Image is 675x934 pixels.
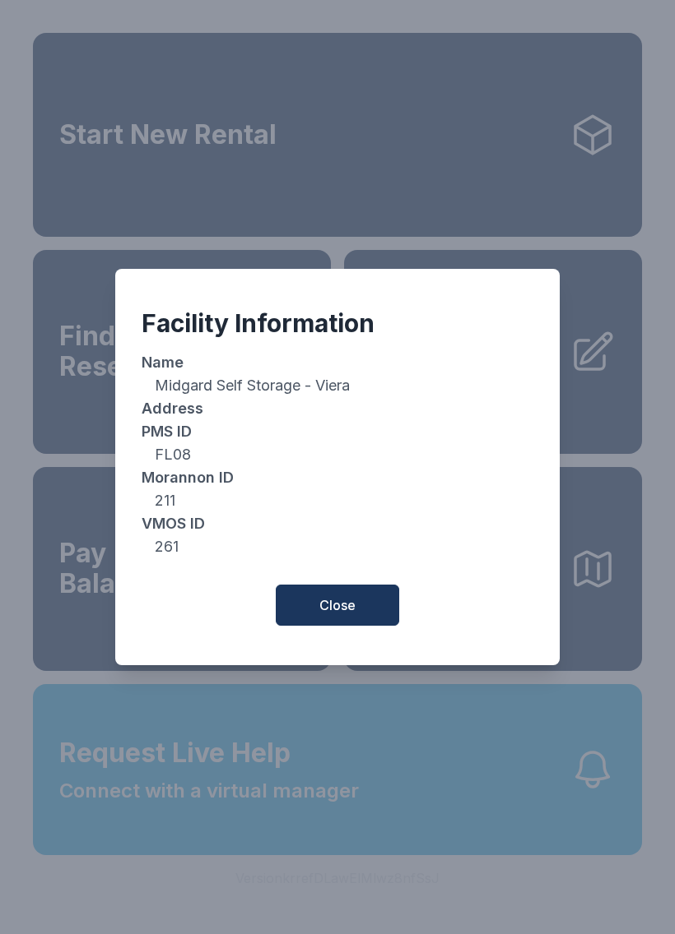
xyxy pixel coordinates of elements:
[142,443,533,466] dd: FL08
[142,512,533,535] dt: VMOS ID
[142,466,533,489] dt: Morannon ID
[142,351,533,374] dt: Name
[142,374,533,397] dd: Midgard Self Storage - Viera
[142,308,533,338] div: Facility Information
[142,489,533,512] dd: 211
[319,595,356,615] span: Close
[142,535,533,558] dd: 261
[142,420,533,443] dt: PMS ID
[142,397,533,420] dt: Address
